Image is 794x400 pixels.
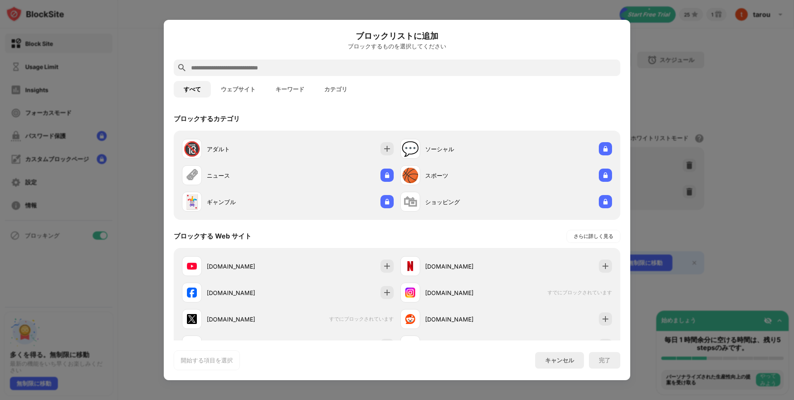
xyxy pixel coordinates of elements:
[185,167,199,184] div: 🗞
[425,145,506,153] div: ソーシャル
[329,316,394,323] span: すでにブロックされています
[187,314,197,324] img: favicons
[402,167,419,184] div: 🏀
[177,63,187,73] img: search.svg
[599,357,610,364] div: 完了
[405,314,415,324] img: favicons
[207,315,288,324] div: [DOMAIN_NAME]
[207,262,288,271] div: [DOMAIN_NAME]
[265,81,314,98] button: キーワード
[314,81,357,98] button: カテゴリ
[403,193,417,210] div: 🛍
[207,145,288,153] div: アダルト
[425,315,506,324] div: [DOMAIN_NAME]
[174,232,251,241] div: ブロックする Web サイト
[187,288,197,298] img: favicons
[425,262,506,271] div: [DOMAIN_NAME]
[207,288,288,297] div: [DOMAIN_NAME]
[211,81,265,98] button: ウェブサイト
[183,193,201,210] div: 🃏
[181,356,233,364] div: 開始する項目を選択
[187,261,197,271] img: favicons
[545,357,574,364] div: キャンセル
[402,140,419,157] div: 💬
[183,140,201,157] div: 🔞
[207,171,288,180] div: ニュース
[174,81,211,98] button: すべて
[425,198,506,206] div: ショッピング
[425,288,506,297] div: [DOMAIN_NAME]
[207,198,288,206] div: ギャンブル
[174,114,240,124] div: ブロックするカテゴリ
[174,30,620,42] h6: ブロックリストに追加
[405,288,415,298] img: favicons
[548,289,612,296] span: すでにブロックされています
[425,171,506,180] div: スポーツ
[574,232,613,240] div: さらに詳しく見る
[405,261,415,271] img: favicons
[174,43,620,50] div: ブロックするものを選択してください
